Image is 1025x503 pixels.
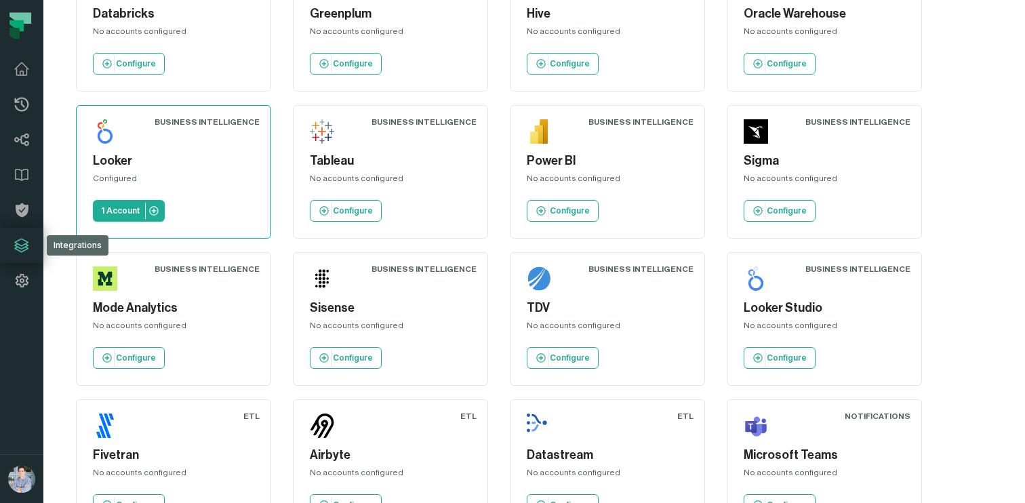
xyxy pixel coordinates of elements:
[93,200,165,222] a: 1 Account
[93,414,117,438] img: Fivetran
[333,353,373,363] p: Configure
[527,266,551,291] img: TDV
[527,200,599,222] a: Configure
[767,58,807,69] p: Configure
[371,264,477,275] div: Business Intelligence
[310,467,471,483] div: No accounts configured
[527,53,599,75] a: Configure
[744,200,816,222] a: Configure
[310,347,382,369] a: Configure
[845,411,910,422] div: Notifications
[310,26,471,42] div: No accounts configured
[310,173,471,189] div: No accounts configured
[155,264,260,275] div: Business Intelligence
[310,200,382,222] a: Configure
[550,353,590,363] p: Configure
[47,235,108,256] div: Integrations
[744,347,816,369] a: Configure
[310,53,382,75] a: Configure
[93,467,254,483] div: No accounts configured
[527,414,551,438] img: Datastream
[677,411,694,422] div: ETL
[93,152,254,170] h5: Looker
[310,446,471,464] h5: Airbyte
[550,205,590,216] p: Configure
[93,5,254,23] h5: Databricks
[460,411,477,422] div: ETL
[116,58,156,69] p: Configure
[116,353,156,363] p: Configure
[8,466,35,493] img: avatar of Alon Nafta
[527,173,688,189] div: No accounts configured
[371,117,477,127] div: Business Intelligence
[744,320,905,336] div: No accounts configured
[744,53,816,75] a: Configure
[744,173,905,189] div: No accounts configured
[805,264,910,275] div: Business Intelligence
[93,299,254,317] h5: Mode Analytics
[767,353,807,363] p: Configure
[527,119,551,144] img: Power BI
[310,299,471,317] h5: Sisense
[310,5,471,23] h5: Greenplum
[93,173,254,189] div: Configured
[93,320,254,336] div: No accounts configured
[310,320,471,336] div: No accounts configured
[333,205,373,216] p: Configure
[744,119,768,144] img: Sigma
[155,117,260,127] div: Business Intelligence
[527,467,688,483] div: No accounts configured
[93,53,165,75] a: Configure
[744,5,905,23] h5: Oracle Warehouse
[767,205,807,216] p: Configure
[93,446,254,464] h5: Fivetran
[550,58,590,69] p: Configure
[93,266,117,291] img: Mode Analytics
[527,347,599,369] a: Configure
[744,467,905,483] div: No accounts configured
[243,411,260,422] div: ETL
[744,152,905,170] h5: Sigma
[93,26,254,42] div: No accounts configured
[527,5,688,23] h5: Hive
[744,299,905,317] h5: Looker Studio
[310,414,334,438] img: Airbyte
[333,58,373,69] p: Configure
[93,347,165,369] a: Configure
[310,152,471,170] h5: Tableau
[744,446,905,464] h5: Microsoft Teams
[744,26,905,42] div: No accounts configured
[527,446,688,464] h5: Datastream
[527,26,688,42] div: No accounts configured
[527,152,688,170] h5: Power BI
[588,117,694,127] div: Business Intelligence
[93,119,117,144] img: Looker
[588,264,694,275] div: Business Intelligence
[310,266,334,291] img: Sisense
[310,119,334,144] img: Tableau
[805,117,910,127] div: Business Intelligence
[101,205,140,216] p: 1 Account
[744,414,768,438] img: Microsoft Teams
[527,320,688,336] div: No accounts configured
[527,299,688,317] h5: TDV
[744,266,768,291] img: Looker Studio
